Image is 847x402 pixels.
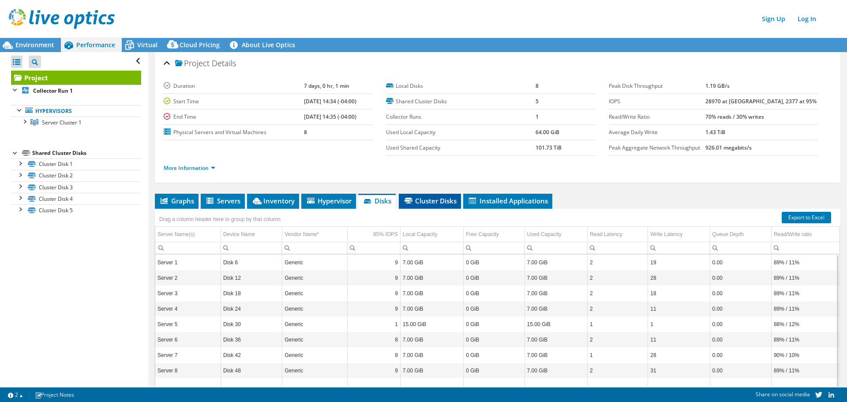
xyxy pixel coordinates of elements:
[400,242,463,254] td: Column Local Capacity, Filter cell
[464,255,525,271] td: Column Free Capacity, Value 0 GiB
[536,113,539,120] b: 1
[212,58,236,68] span: Details
[648,286,710,301] td: Column Write Latency, Value 18
[180,41,220,49] span: Cloud Pricing
[221,286,282,301] td: Column Device Name, Value Disk 18
[282,363,347,379] td: Column Vendor Name*, Value Generic
[590,229,622,240] div: Read Latency
[304,98,356,105] b: [DATE] 14:34 (-04:00)
[468,196,548,205] span: Installed Applications
[400,301,463,317] td: Column Local Capacity, Value 7.00 GiB
[609,97,705,106] label: IOPS
[464,286,525,301] td: Column Free Capacity, Value 0 GiB
[648,271,710,286] td: Column Write Latency, Value 28
[347,271,400,286] td: Column 95% IOPS, Value 9
[400,363,463,379] td: Column Local Capacity, Value 7.00 GiB
[347,317,400,332] td: Column 95% IOPS, Value 1
[282,242,347,254] td: Column Vendor Name*, Filter cell
[306,196,352,205] span: Hypervisor
[11,193,141,204] a: Cluster Disk 4
[710,242,771,254] td: Column Queue Depth, Filter cell
[710,286,771,301] td: Column Queue Depth, Value 0.00
[347,348,400,363] td: Column 95% IOPS, Value 8
[464,317,525,332] td: Column Free Capacity, Value 0 GiB
[525,242,587,254] td: Column Used Capacity, Filter cell
[29,389,80,400] a: Project Notes
[587,255,648,271] td: Column Read Latency, Value 2
[648,255,710,271] td: Column Write Latency, Value 19
[525,332,587,348] td: Column Used Capacity, Value 7.00 GiB
[373,229,398,240] div: 95% IOPS
[282,332,347,348] td: Column Vendor Name*, Value Generic
[771,317,840,332] td: Column Read/Write ratio, Value 88% / 12%
[9,9,115,29] img: live_optics_svg.svg
[347,363,400,379] td: Column 95% IOPS, Value 9
[11,181,141,193] a: Cluster Disk 3
[282,317,347,332] td: Column Vendor Name*, Value Generic
[710,301,771,317] td: Column Queue Depth, Value 0.00
[771,286,840,301] td: Column Read/Write ratio, Value 89% / 11%
[282,301,347,317] td: Column Vendor Name*, Value Generic
[771,301,840,317] td: Column Read/Write ratio, Value 89% / 11%
[587,271,648,286] td: Column Read Latency, Value 2
[756,391,810,398] span: Share on social media
[164,128,304,137] label: Physical Servers and Virtual Machines
[221,363,282,379] td: Column Device Name, Value Disk 48
[648,332,710,348] td: Column Write Latency, Value 11
[771,348,840,363] td: Column Read/Write ratio, Value 90% / 10%
[221,301,282,317] td: Column Device Name, Value Disk 24
[705,82,730,90] b: 1.19 GB/s
[648,227,710,242] td: Write Latency Column
[710,227,771,242] td: Queue Depth Column
[464,363,525,379] td: Column Free Capacity, Value 0 GiB
[155,348,221,363] td: Column Server Name(s), Value Server 7
[525,271,587,286] td: Column Used Capacity, Value 7.00 GiB
[464,301,525,317] td: Column Free Capacity, Value 0 GiB
[705,113,764,120] b: 70% reads / 30% writes
[347,255,400,271] td: Column 95% IOPS, Value 9
[347,242,400,254] td: Column 95% IOPS, Filter cell
[609,143,705,152] label: Peak Aggregate Network Throughput
[771,255,840,271] td: Column Read/Write ratio, Value 89% / 11%
[11,85,141,96] a: Collector Run 1
[712,229,744,240] div: Queue Depth
[155,255,221,271] td: Column Server Name(s), Value Server 1
[527,229,562,240] div: Used Capacity
[251,196,295,205] span: Inventory
[400,348,463,363] td: Column Local Capacity, Value 7.00 GiB
[155,209,840,396] div: Data grid
[705,98,817,105] b: 28970 at [GEOGRAPHIC_DATA], 2377 at 95%
[221,242,282,254] td: Column Device Name, Filter cell
[221,255,282,271] td: Column Device Name, Value Disk 6
[32,148,141,158] div: Shared Cluster Disks
[155,242,221,254] td: Column Server Name(s), Filter cell
[587,301,648,317] td: Column Read Latency, Value 2
[464,332,525,348] td: Column Free Capacity, Value 0 GiB
[587,332,648,348] td: Column Read Latency, Value 2
[525,348,587,363] td: Column Used Capacity, Value 7.00 GiB
[771,363,840,379] td: Column Read/Write ratio, Value 89% / 11%
[76,41,115,49] span: Performance
[386,143,536,152] label: Used Shared Capacity
[221,227,282,242] td: Device Name Column
[157,229,195,240] div: Server Name(s)
[386,97,536,106] label: Shared Cluster Disks
[464,271,525,286] td: Column Free Capacity, Value 0 GiB
[648,348,710,363] td: Column Write Latency, Value 28
[159,196,194,205] span: Graphs
[771,242,840,254] td: Column Read/Write ratio, Filter cell
[400,286,463,301] td: Column Local Capacity, Value 7.00 GiB
[164,113,304,121] label: End Time
[464,227,525,242] td: Free Capacity Column
[282,227,347,242] td: Vendor Name* Column
[536,128,559,136] b: 64.00 GiB
[648,301,710,317] td: Column Write Latency, Value 11
[205,196,240,205] span: Servers
[137,41,157,49] span: Virtual
[155,286,221,301] td: Column Server Name(s), Value Server 3
[771,227,840,242] td: Read/Write ratio Column
[226,38,302,52] a: About Live Optics
[221,332,282,348] td: Column Device Name, Value Disk 36
[400,227,463,242] td: Local Capacity Column
[525,255,587,271] td: Column Used Capacity, Value 7.00 GiB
